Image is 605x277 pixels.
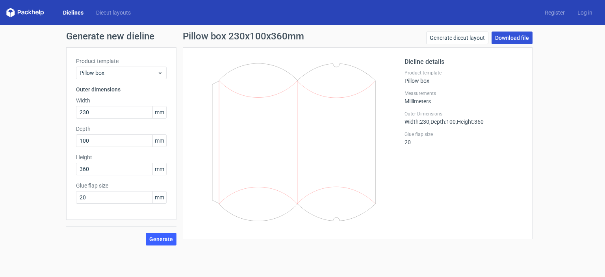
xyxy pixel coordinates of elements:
[405,119,429,125] span: Width : 230
[152,135,166,147] span: mm
[405,90,523,104] div: Millimeters
[426,32,488,44] a: Generate diecut layout
[76,182,167,190] label: Glue flap size
[405,70,523,76] label: Product template
[90,9,137,17] a: Diecut layouts
[492,32,533,44] a: Download file
[152,106,166,118] span: mm
[429,119,456,125] span: , Depth : 100
[405,131,523,138] label: Glue flap size
[57,9,90,17] a: Dielines
[76,97,167,104] label: Width
[66,32,539,41] h1: Generate new dieline
[152,191,166,203] span: mm
[152,163,166,175] span: mm
[405,70,523,84] div: Pillow box
[456,119,484,125] span: , Height : 360
[76,57,167,65] label: Product template
[405,90,523,97] label: Measurements
[405,131,523,145] div: 20
[538,9,571,17] a: Register
[405,57,523,67] h2: Dieline details
[183,32,304,41] h1: Pillow box 230x100x360mm
[76,153,167,161] label: Height
[76,86,167,93] h3: Outer dimensions
[571,9,599,17] a: Log in
[80,69,157,77] span: Pillow box
[146,233,176,245] button: Generate
[405,111,523,117] label: Outer Dimensions
[149,236,173,242] span: Generate
[76,125,167,133] label: Depth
